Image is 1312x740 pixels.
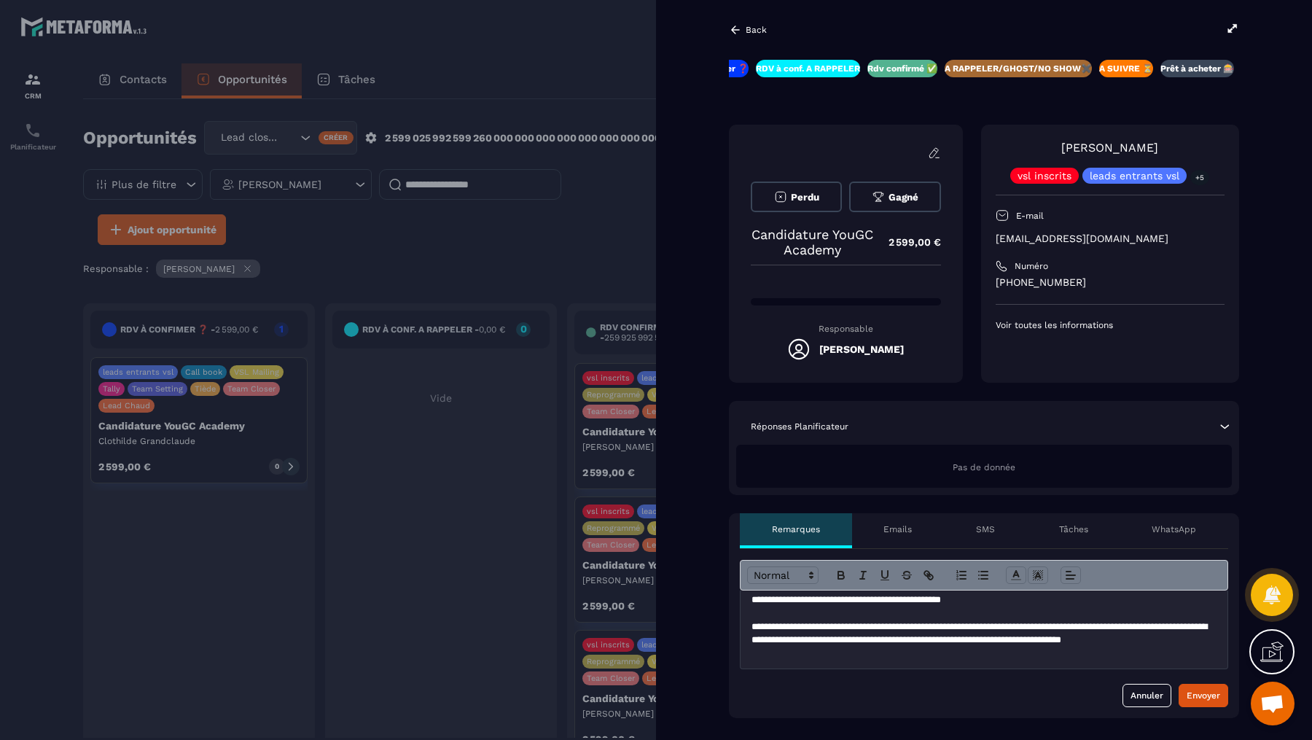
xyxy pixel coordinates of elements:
[751,227,874,257] p: Candidature YouGC Academy
[1015,260,1048,272] p: Numéro
[1122,684,1171,707] button: Annuler
[791,192,819,203] span: Perdu
[1152,523,1196,535] p: WhatsApp
[1059,523,1088,535] p: Tâches
[751,182,842,212] button: Perdu
[976,523,995,535] p: SMS
[874,228,941,257] p: 2 599,00 €
[889,192,918,203] span: Gagné
[996,232,1225,246] p: [EMAIL_ADDRESS][DOMAIN_NAME]
[996,276,1225,289] p: [PHONE_NUMBER]
[1179,684,1228,707] button: Envoyer
[883,523,912,535] p: Emails
[849,182,940,212] button: Gagné
[953,462,1015,472] span: Pas de donnée
[1061,141,1158,155] a: [PERSON_NAME]
[1190,170,1209,185] p: +5
[819,343,904,355] h5: [PERSON_NAME]
[996,319,1225,331] p: Voir toutes les informations
[1016,210,1044,222] p: E-mail
[1018,171,1071,181] p: vsl inscrits
[772,523,820,535] p: Remarques
[751,421,848,432] p: Réponses Planificateur
[751,324,941,334] p: Responsable
[1187,688,1220,703] div: Envoyer
[1090,171,1179,181] p: leads entrants vsl
[1251,682,1295,725] div: Ouvrir le chat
